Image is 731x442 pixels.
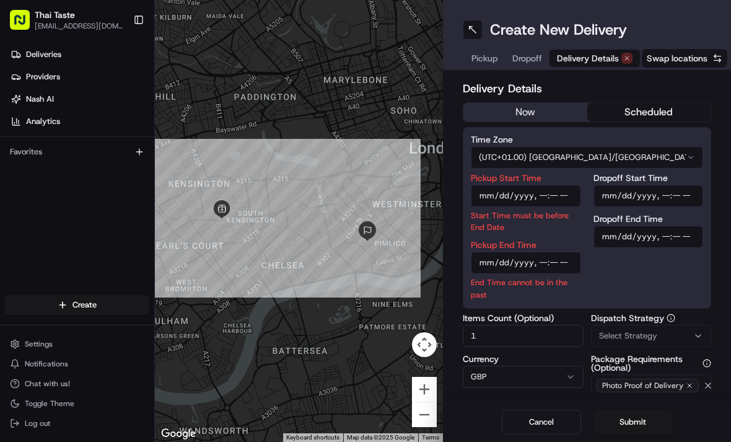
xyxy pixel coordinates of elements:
[100,175,204,197] a: 💻API Documentation
[25,359,68,369] span: Notifications
[35,9,75,21] button: Thai Taste
[12,181,22,191] div: 📗
[5,375,149,392] button: Chat with us!
[5,335,149,353] button: Settings
[286,433,339,442] button: Keyboard shortcuts
[667,314,675,322] button: Dispatch Strategy
[87,210,150,219] a: Powered byPylon
[463,355,584,363] label: Currency
[72,299,97,311] span: Create
[471,276,581,300] p: End Time cannot be in the past
[12,50,225,69] p: Welcome 👋
[471,135,703,144] label: Time Zone
[412,402,437,427] button: Zoom out
[463,314,584,322] label: Items Count (Optional)
[5,355,149,373] button: Notifications
[5,89,154,109] a: Nash AI
[647,52,707,64] span: Swap locations
[587,103,711,122] button: scheduled
[591,374,712,397] button: Photo Proof of Delivery
[25,418,50,428] span: Log out
[5,395,149,412] button: Toggle Theme
[5,45,154,64] a: Deliveries
[471,210,581,233] p: Start Time must be before End Date
[12,118,35,141] img: 1736555255976-a54dd68f-1ca7-489b-9aae-adbdc363a1c4
[641,48,728,68] button: Swap locations
[412,332,437,357] button: Map camera controls
[158,426,199,442] a: Open this area in Google Maps (opens a new window)
[703,359,711,368] button: Package Requirements (Optional)
[422,434,439,441] a: Terms
[26,71,60,82] span: Providers
[412,377,437,402] button: Zoom in
[593,410,673,435] button: Submit
[5,415,149,432] button: Log out
[211,122,225,137] button: Start new chat
[591,314,712,322] label: Dispatch Strategy
[5,112,154,131] a: Analytics
[347,434,414,441] span: Map data ©2025 Google
[26,116,60,127] span: Analytics
[593,214,704,223] label: Dropoff End Time
[593,174,704,182] label: Dropoff Start Time
[5,67,154,87] a: Providers
[32,80,204,93] input: Clear
[591,325,712,347] button: Select Strategy
[463,325,584,347] input: Enter number of items
[117,180,199,192] span: API Documentation
[5,5,128,35] button: Thai Taste[EMAIL_ADDRESS][DOMAIN_NAME]
[25,379,70,389] span: Chat with us!
[5,142,149,162] div: Favorites
[42,131,157,141] div: We're available if you need us!
[42,118,203,131] div: Start new chat
[557,52,619,64] span: Delivery Details
[25,339,53,349] span: Settings
[7,175,100,197] a: 📗Knowledge Base
[512,52,542,64] span: Dropoff
[471,52,497,64] span: Pickup
[490,20,627,40] h1: Create New Delivery
[502,410,581,435] button: Cancel
[158,426,199,442] img: Google
[25,180,95,192] span: Knowledge Base
[105,181,115,191] div: 💻
[471,174,581,182] label: Pickup Start Time
[25,399,74,409] span: Toggle Theme
[471,241,581,249] label: Pickup End Time
[26,49,61,60] span: Deliveries
[35,21,123,31] button: [EMAIL_ADDRESS][DOMAIN_NAME]
[12,12,37,37] img: Nash
[602,381,683,391] span: Photo Proof of Delivery
[463,103,587,122] button: now
[123,210,150,219] span: Pylon
[463,80,711,97] h2: Delivery Details
[26,94,54,105] span: Nash AI
[591,355,712,372] label: Package Requirements (Optional)
[5,295,149,315] button: Create
[599,330,657,342] span: Select Strategy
